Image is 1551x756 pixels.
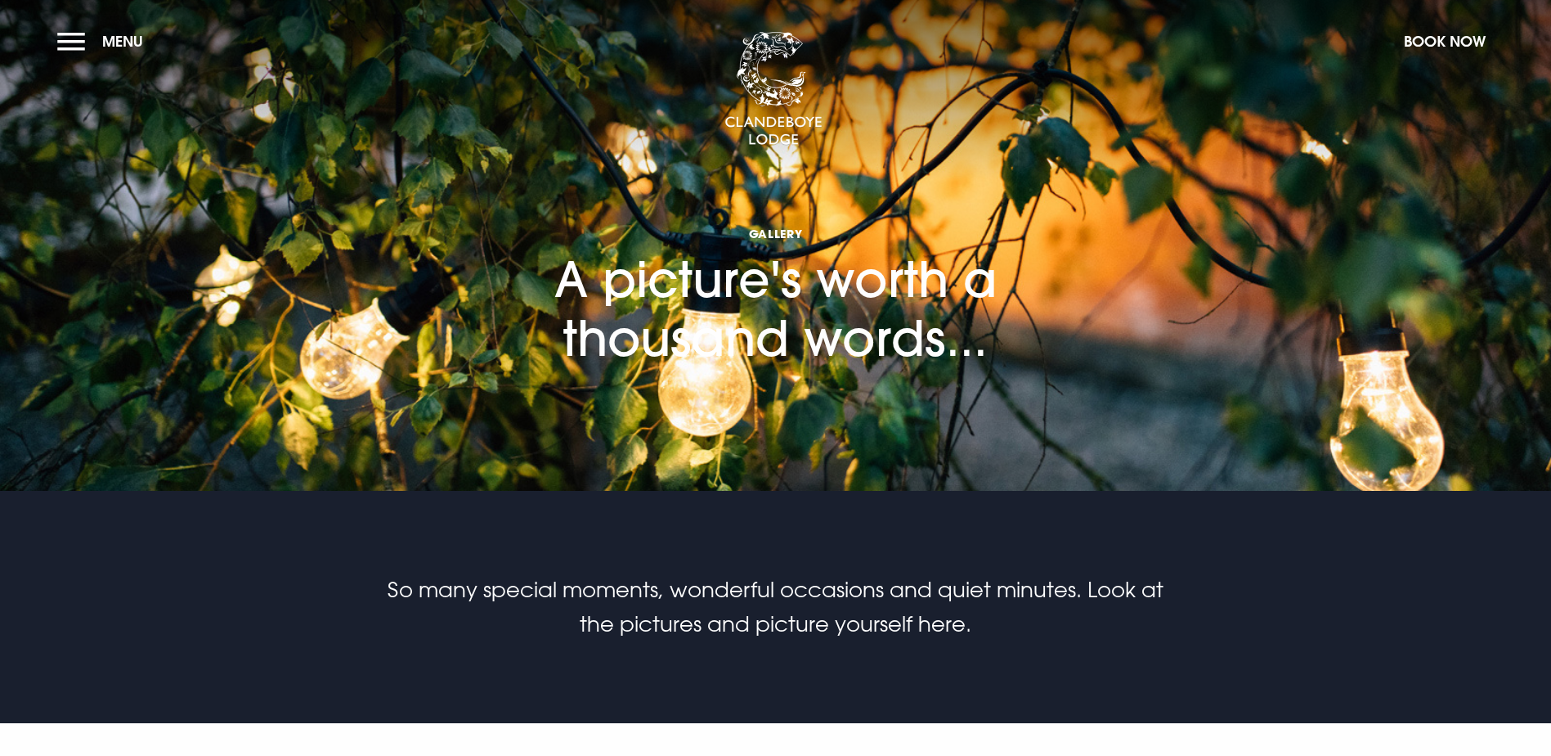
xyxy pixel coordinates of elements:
[724,32,823,146] img: Clandeboye Lodge
[449,132,1103,367] h1: A picture's worth a thousand words...
[386,573,1164,641] p: So many special moments, wonderful occasions and quiet minutes. Look at the pictures and picture ...
[102,32,143,51] span: Menu
[1396,24,1494,59] button: Book Now
[57,24,151,59] button: Menu
[449,226,1103,241] span: Gallery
